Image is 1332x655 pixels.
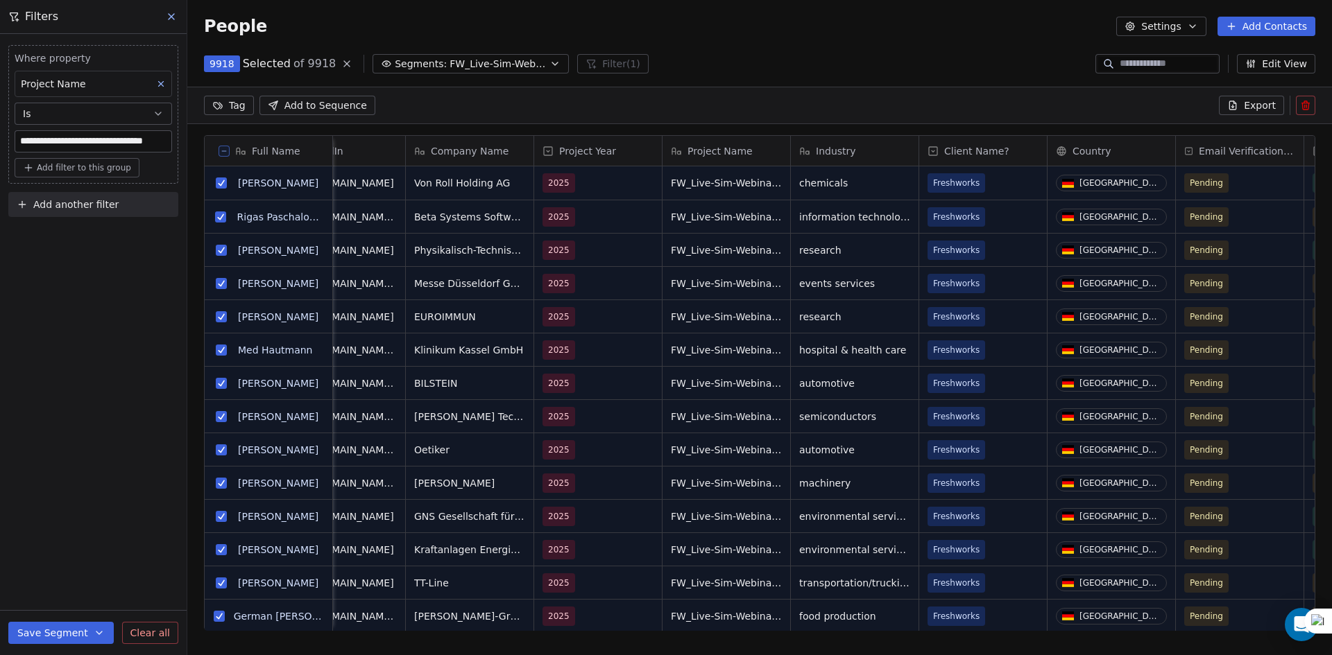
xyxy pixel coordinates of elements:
div: [GEOGRAPHIC_DATA] [1079,412,1161,421]
a: [PERSON_NAME] [238,577,318,588]
span: [PERSON_NAME] Technology [414,410,525,423]
div: [GEOGRAPHIC_DATA] [1079,611,1161,621]
div: [GEOGRAPHIC_DATA] [1079,345,1161,355]
button: Filter(1) [577,54,649,73]
a: [PERSON_NAME] [238,511,318,522]
span: semiconductors [799,410,910,423]
a: [PERSON_NAME] [238,378,318,389]
span: Export [1244,98,1276,112]
span: Von Roll Holding AG [414,176,525,190]
span: Pending [1190,443,1223,457]
span: information technology & services [799,210,910,224]
span: Pending [1190,609,1223,623]
span: FW_Live-Sim-Webinar-18 Sept-[GEOGRAPHIC_DATA] [671,343,782,357]
span: Messe Düsseldorf GmbH [414,277,525,290]
div: [GEOGRAPHIC_DATA] [1079,478,1161,488]
span: People [204,16,267,37]
div: [GEOGRAPHIC_DATA] [1079,279,1161,288]
span: FW_Live-Sim-Webinar-18 Sept-[GEOGRAPHIC_DATA] [671,609,782,623]
span: Pending [1190,476,1223,490]
a: [PERSON_NAME] [238,278,318,289]
span: Freshworks [933,476,980,490]
div: [GEOGRAPHIC_DATA] [1079,545,1161,554]
span: 2025 [548,576,570,590]
span: 9918 [210,57,234,71]
span: [PERSON_NAME] [414,476,525,490]
span: 2025 [548,243,570,257]
span: machinery [799,476,910,490]
span: of 9918 [293,55,336,72]
span: Freshworks [933,410,980,423]
span: Tag [229,98,246,112]
button: Add Contacts [1218,17,1315,36]
span: Freshworks [933,509,980,523]
span: FW_Live-Sim-Webinar-18 Sept-[GEOGRAPHIC_DATA] [671,476,782,490]
span: research [799,310,910,324]
div: [GEOGRAPHIC_DATA] [1079,312,1161,322]
span: Freshworks [933,543,980,557]
span: events services [799,277,910,290]
span: Pending [1190,509,1223,523]
a: Rigas Paschaloudis [237,211,330,222]
span: Physikalisch-Technische Bundesanstalt, PTB [414,243,525,257]
span: Client Name? [944,144,1009,158]
span: TT-Line [414,576,525,590]
span: 2025 [548,176,570,190]
a: [PERSON_NAME] [238,478,318,489]
span: Kraftanlagen Energies & Services [414,543,525,557]
a: [URL][DOMAIN_NAME][PERSON_NAME] [286,344,475,356]
span: automotive [799,443,910,457]
a: [PERSON_NAME] [238,245,318,256]
span: Add to Sequence [284,98,367,112]
div: [GEOGRAPHIC_DATA] [1079,578,1161,588]
a: [URL][DOMAIN_NAME] [286,177,394,189]
a: [URL][DOMAIN_NAME][PERSON_NAME] [286,378,475,389]
span: GNS Gesellschaft für Nuklear-Service mbH [414,509,525,523]
button: 9918 [204,55,240,72]
div: Industry [791,136,919,166]
span: FW_Live-Sim-Webinar-18 Sept-[GEOGRAPHIC_DATA] [671,543,782,557]
span: 2025 [548,410,570,423]
span: Freshworks [933,310,980,324]
a: [URL][DOMAIN_NAME][PERSON_NAME] [286,478,475,489]
div: [GEOGRAPHIC_DATA] [1079,512,1161,521]
span: 2025 [548,443,570,457]
a: [URL][DOMAIN_NAME] [286,245,394,256]
span: FW_Live-Sim-Webinar-18 Sept-[GEOGRAPHIC_DATA] [671,210,782,224]
span: Full Name [252,144,300,158]
div: Full Name [205,136,332,166]
span: FW_Live-Sim-Webinar-18 Sept-[GEOGRAPHIC_DATA] [671,176,782,190]
span: FW_Live-Sim-Webinar-18 Sept-[GEOGRAPHIC_DATA] [671,277,782,290]
span: Freshworks [933,176,980,190]
div: [GEOGRAPHIC_DATA] [1079,178,1161,188]
a: [PERSON_NAME] [238,177,318,189]
span: 2025 [548,277,570,290]
div: Country [1048,136,1175,166]
span: research [799,243,910,257]
span: FW_Live-Sim-Webinar-25 Sept'25 -[GEOGRAPHIC_DATA] [GEOGRAPHIC_DATA] [671,243,782,257]
span: Project Year [559,144,616,158]
span: transportation/trucking/railroad [799,576,910,590]
div: Project Year [534,136,662,166]
span: 2025 [548,476,570,490]
div: Project Name [663,136,790,166]
span: 2025 [548,509,570,523]
span: Pending [1190,343,1223,357]
span: FW_Live-Sim-Webinar-18 Sept-[GEOGRAPHIC_DATA] [671,576,782,590]
span: Segments: [395,57,447,71]
span: Freshworks [933,343,980,357]
a: Med Hautmann [238,344,312,356]
span: hospital & health care [799,343,910,357]
div: [GEOGRAPHIC_DATA] [1079,378,1161,388]
span: Pending [1190,243,1223,257]
button: Add to Sequence [259,96,375,115]
span: BILSTEIN [414,376,525,390]
span: [PERSON_NAME]-Granini [414,609,525,623]
a: [PERSON_NAME] [238,544,318,555]
span: FW_Live-Sim-Webinar-18 Sept-[GEOGRAPHIC_DATA] [671,443,782,457]
span: food production [799,609,910,623]
a: [URL][DOMAIN_NAME][PERSON_NAME] [286,611,475,622]
a: German [PERSON_NAME] [234,611,357,622]
span: 2025 [548,609,570,623]
span: Email Verification Status [1199,144,1295,158]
